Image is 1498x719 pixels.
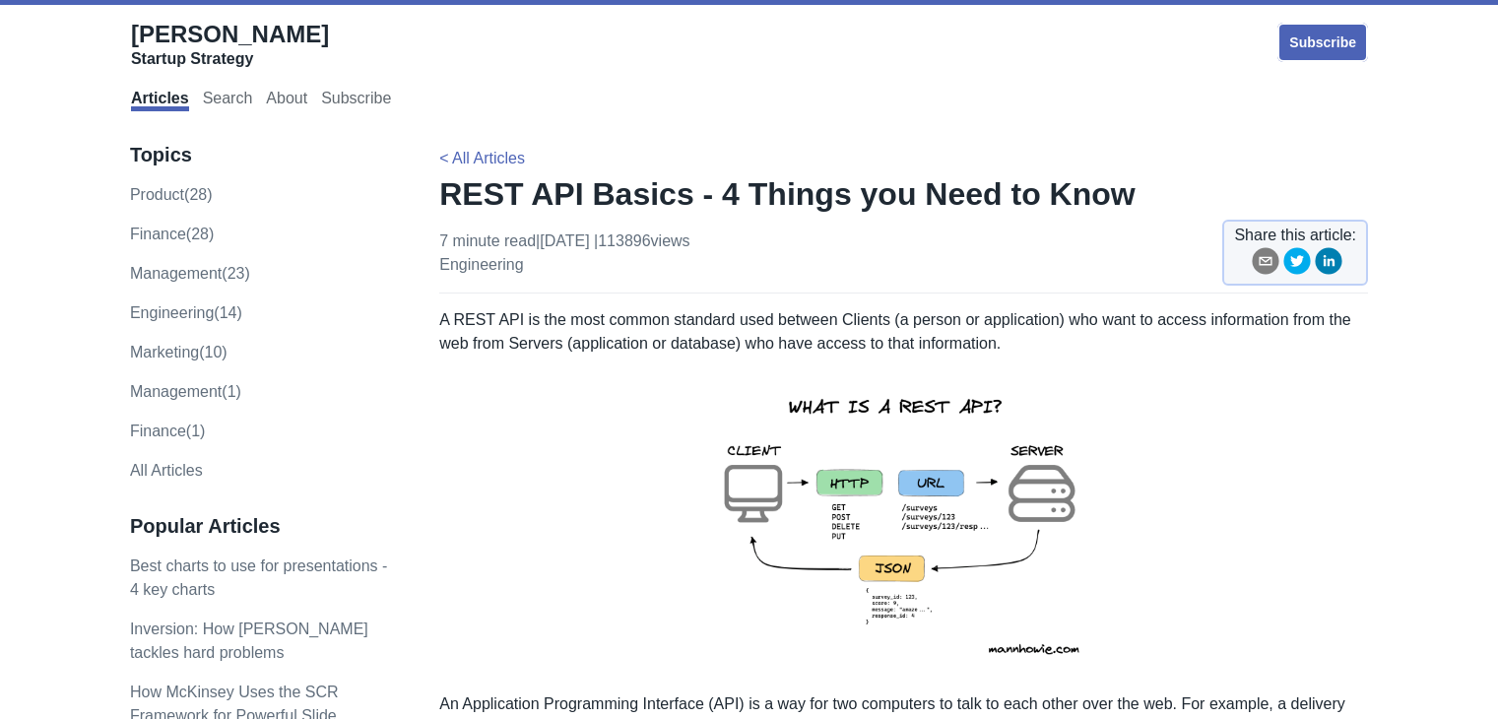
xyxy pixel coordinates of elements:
a: engineering(14) [130,304,242,321]
a: marketing(10) [130,344,228,360]
a: product(28) [130,186,213,203]
a: engineering [439,256,523,273]
span: Share this article: [1234,224,1356,247]
span: [PERSON_NAME] [131,21,329,47]
a: Subscribe [1277,23,1368,62]
a: Inversion: How [PERSON_NAME] tackles hard problems [130,621,368,661]
a: Best charts to use for presentations - 4 key charts [130,557,387,598]
a: Management(1) [130,383,241,400]
a: finance(28) [130,226,214,242]
img: rest-api [688,371,1120,677]
p: A REST API is the most common standard used between Clients (a person or application) who want to... [439,308,1368,356]
span: | 113896 views [594,232,690,249]
h3: Topics [130,143,398,167]
h3: Popular Articles [130,514,398,539]
a: management(23) [130,265,250,282]
a: Search [203,90,253,111]
button: linkedin [1315,247,1342,282]
p: 7 minute read | [DATE] [439,229,689,277]
a: About [266,90,307,111]
button: twitter [1283,247,1311,282]
a: < All Articles [439,150,525,166]
a: All Articles [130,462,203,479]
a: Articles [131,90,189,111]
a: Finance(1) [130,423,205,439]
a: [PERSON_NAME]Startup Strategy [131,20,329,69]
button: email [1252,247,1279,282]
div: Startup Strategy [131,49,329,69]
h1: REST API Basics - 4 Things you Need to Know [439,174,1368,214]
a: Subscribe [321,90,391,111]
